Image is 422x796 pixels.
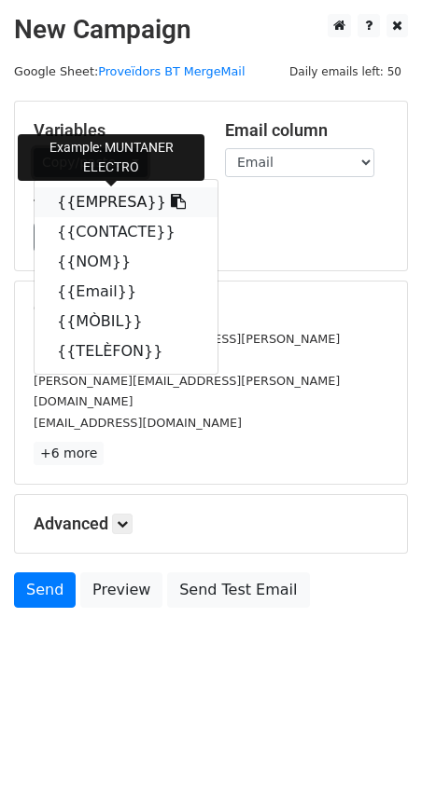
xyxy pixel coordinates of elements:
small: [EMAIL_ADDRESS][DOMAIN_NAME] [34,416,242,430]
a: {{EMPRESA}} [35,187,218,217]
a: Preview [80,572,162,608]
a: {{MÒBIL}} [35,307,218,336]
h5: Advanced [34,514,388,534]
h5: Variables [34,120,197,141]
a: Send Test Email [167,572,309,608]
a: {{NOM}} [35,247,218,277]
div: Widget de chat [329,707,422,796]
div: Example: MUNTANER ELECTRO [18,134,204,181]
a: Send [14,572,76,608]
h5: Email column [225,120,388,141]
span: Daily emails left: 50 [283,62,408,82]
a: {{CONTACTE}} [35,217,218,247]
small: [PERSON_NAME][EMAIL_ADDRESS][PERSON_NAME][DOMAIN_NAME] [34,374,340,409]
a: {{TELÈFON}} [35,336,218,366]
a: +6 more [34,442,104,465]
a: {{Email}} [35,277,218,307]
h2: New Campaign [14,14,408,46]
iframe: Chat Widget [329,707,422,796]
a: Daily emails left: 50 [283,64,408,78]
small: Google Sheet: [14,64,245,78]
a: Proveïdors BT MergeMail [98,64,245,78]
